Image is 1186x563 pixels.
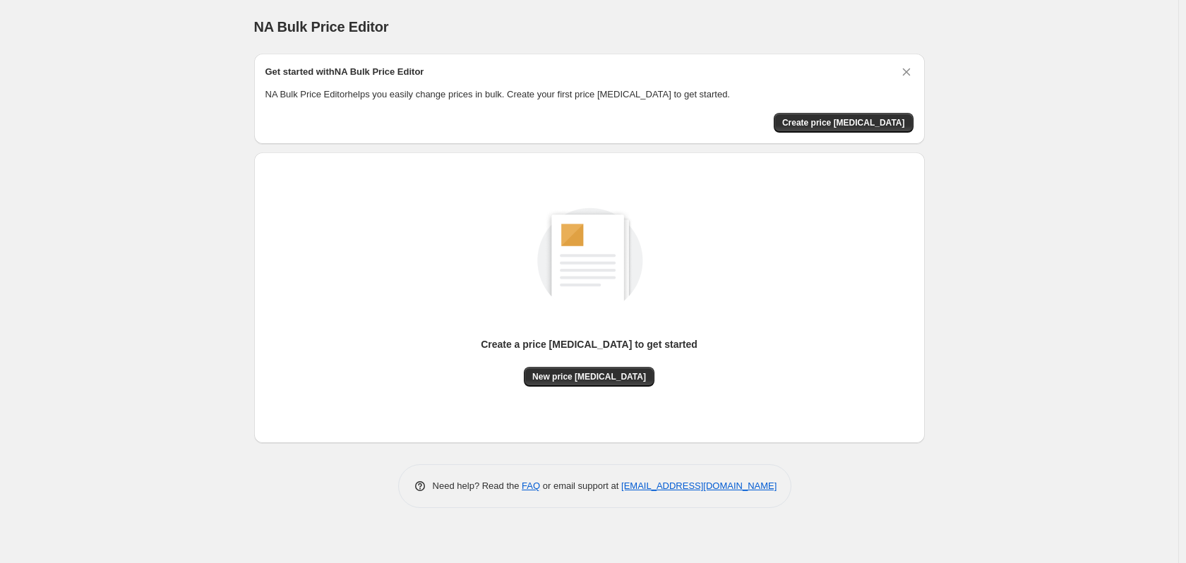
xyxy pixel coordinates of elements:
button: Create price change job [774,113,914,133]
p: NA Bulk Price Editor helps you easily change prices in bulk. Create your first price [MEDICAL_DAT... [265,87,914,102]
span: or email support at [540,480,621,491]
span: NA Bulk Price Editor [254,19,389,35]
span: New price [MEDICAL_DATA] [532,371,646,382]
a: [EMAIL_ADDRESS][DOMAIN_NAME] [621,480,777,491]
span: Create price [MEDICAL_DATA] [782,117,905,128]
button: Dismiss card [899,65,914,79]
span: Need help? Read the [433,480,522,491]
a: FAQ [522,480,540,491]
button: New price [MEDICAL_DATA] [524,367,654,387]
p: Create a price [MEDICAL_DATA] to get started [481,337,697,351]
h2: Get started with NA Bulk Price Editor [265,65,424,79]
